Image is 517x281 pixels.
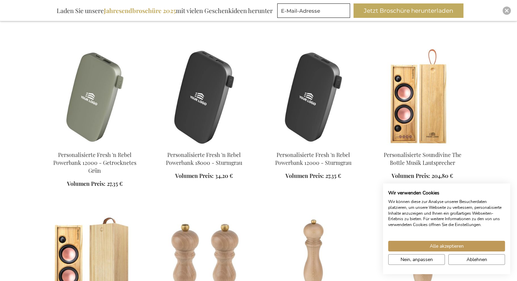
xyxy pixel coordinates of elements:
button: cookie Einstellungen anpassen [388,254,445,265]
a: Personalisierte Fresh 'n Rebel Powerbank 12000 - Getrocknetes Grün [53,151,136,174]
p: Wir können diese zur Analyse unserer Besucherdaten platzieren, um unsere Webseite zu verbessern, ... [388,199,505,228]
button: Akzeptieren Sie alle cookies [388,241,505,251]
div: Laden Sie unsere mit vielen Geschenkideen herunter [54,3,276,18]
span: 34,20 € [215,172,233,179]
a: Personalisierte Fresh 'n Rebel Powerbank 12000 - Getrocknetes Grün [46,143,144,149]
a: Personalisierte Soundivine The Bottle Musik Lautsprecher [384,151,461,166]
span: 204,80 € [431,172,453,179]
a: Personalisierte Fresh 'n Rebel Powerbank 12000 - Sturmgrau [275,151,351,166]
span: 27,35 € [325,172,341,179]
a: Personalisierte Fresh 'n Rebel Powerbank 12000 - Sturmgrau [264,143,362,149]
a: Volumen Preis: 34,20 € [175,172,233,180]
a: Volumen Preis: 204,80 € [392,172,453,180]
img: Close [505,9,509,13]
a: Personalisierte Fresh 'n Rebel Powerbank 18000 - Sturmgrau [155,143,253,149]
span: Volumen Preis: [67,180,105,187]
span: Alle akzeptieren [430,243,464,250]
button: Jetzt Broschüre herunterladen [353,3,463,18]
div: Close [503,7,511,15]
a: Volumen Preis: 27,35 € [285,172,341,180]
input: E-Mail-Adresse [277,3,350,18]
button: Alle verweigern cookies [448,254,505,265]
span: Ablehnen [467,256,487,263]
h2: Wir verwenden Cookies [388,190,505,196]
span: Nein, anpassen [401,256,433,263]
a: Personalised Soundivine The Bottle Music Speaker [373,143,472,149]
a: Personalisierte Fresh 'n Rebel Powerbank 18000 - Sturmgrau [166,151,242,166]
img: Personalisierte Fresh 'n Rebel Powerbank 18000 - Sturmgrau [155,49,253,145]
b: Jahresendbroschüre 2025 [104,7,176,15]
form: marketing offers and promotions [277,3,352,20]
span: Volumen Preis: [175,172,214,179]
span: Volumen Preis: [392,172,430,179]
img: Personalisierte Fresh 'n Rebel Powerbank 12000 - Sturmgrau [264,49,362,145]
img: Personalised Soundivine The Bottle Music Speaker [373,49,472,145]
span: 27,35 € [107,180,123,187]
img: Personalisierte Fresh 'n Rebel Powerbank 12000 - Getrocknetes Grün [46,49,144,145]
span: Volumen Preis: [285,172,324,179]
a: Volumen Preis: 27,35 € [67,180,123,188]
